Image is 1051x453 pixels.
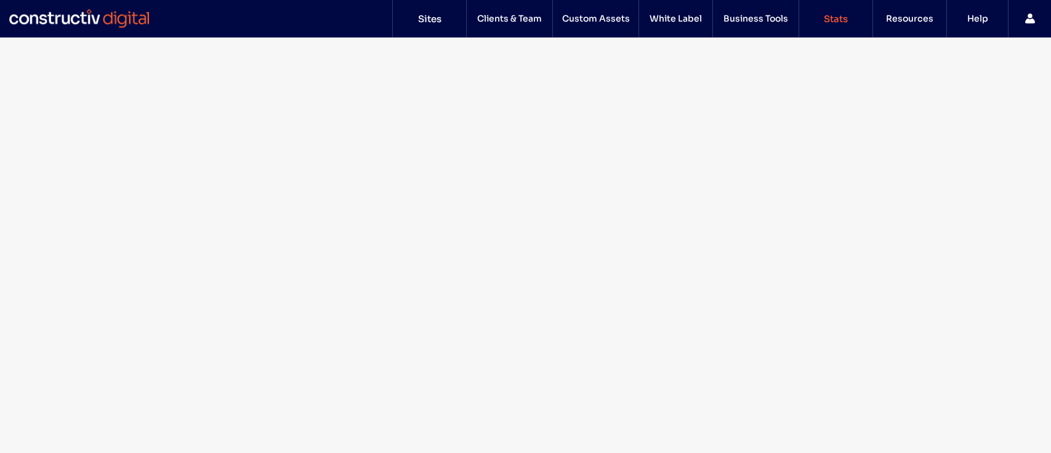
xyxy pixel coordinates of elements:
label: Clients & Team [477,13,542,24]
label: Sites [418,13,441,25]
label: Help [967,13,988,24]
label: Resources [886,13,933,24]
label: Custom Assets [562,13,630,24]
label: Stats [824,13,848,25]
label: Business Tools [723,13,788,24]
label: White Label [650,13,702,24]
